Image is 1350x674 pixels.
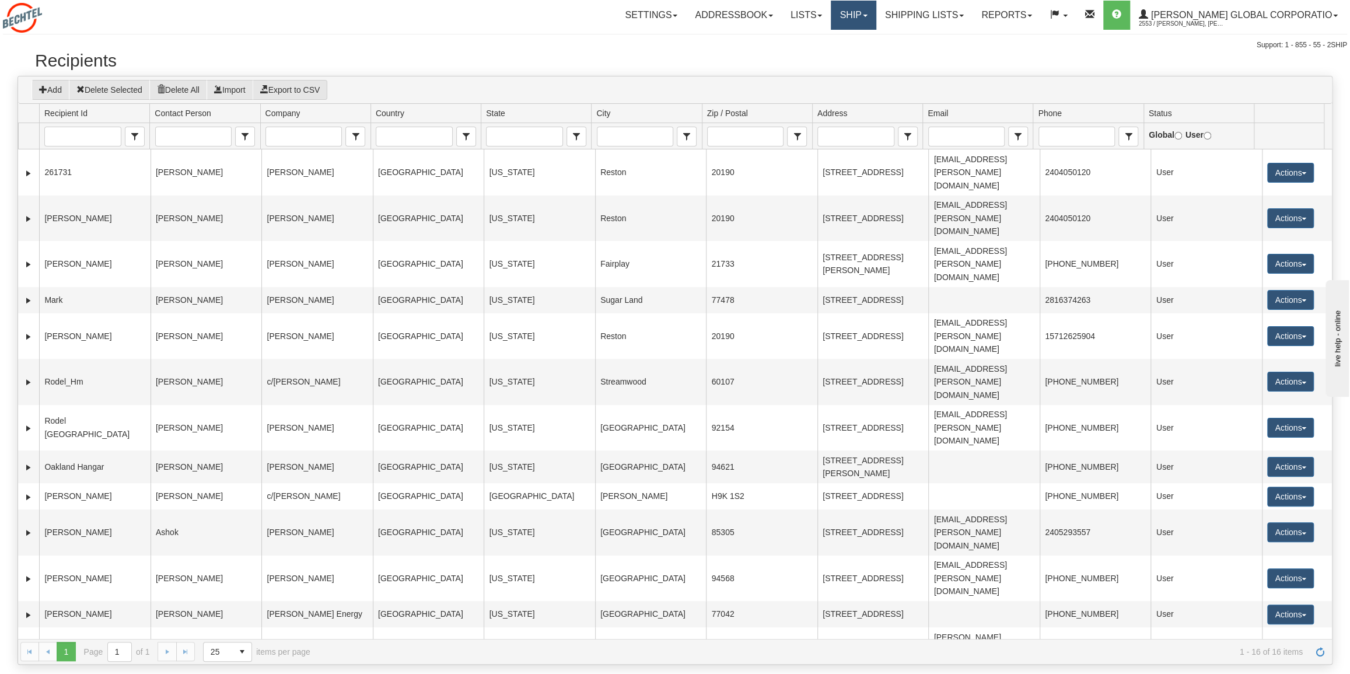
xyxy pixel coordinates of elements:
td: H9K 1S2 [706,483,817,509]
a: Expand [23,213,34,225]
td: 21733 [706,241,817,287]
td: [PHONE_NUMBER] [1040,359,1151,404]
td: [PERSON_NAME] [261,313,373,359]
input: Contact Person [156,127,231,146]
td: [PERSON_NAME] Energy [261,601,373,627]
span: select [1119,127,1138,146]
td: [US_STATE] [484,509,595,555]
span: 2553 / [PERSON_NAME], [PERSON_NAME] [1139,18,1226,30]
a: Expand [23,331,34,343]
span: Zip / Postal [707,107,748,119]
button: Actions [1267,254,1314,274]
span: Phone [1038,107,1061,119]
span: Country [376,107,404,119]
td: c/[PERSON_NAME] [261,483,373,509]
a: Addressbook [686,1,782,30]
span: State [566,127,586,146]
td: [EMAIL_ADDRESS][PERSON_NAME][DOMAIN_NAME] [928,241,1040,287]
span: Email [1008,127,1028,146]
td: [GEOGRAPHIC_DATA] [373,483,484,509]
a: Expand [23,167,34,179]
td: [GEOGRAPHIC_DATA] [595,405,707,451]
td: User [1150,601,1262,627]
td: [PERSON_NAME] [261,287,373,313]
td: [PERSON_NAME] [39,556,151,601]
iframe: chat widget [1323,277,1349,396]
td: [PERSON_NAME] [261,149,373,195]
td: [STREET_ADDRESS] [817,509,929,555]
td: [GEOGRAPHIC_DATA] [373,359,484,404]
td: [PERSON_NAME] [39,241,151,287]
span: Zip / Postal [787,127,807,146]
span: Page of 1 [84,642,150,662]
td: 77042 [706,601,817,627]
td: [STREET_ADDRESS] [817,601,929,627]
td: [PERSON_NAME] [39,601,151,627]
div: grid toolbar [18,76,1332,104]
td: Ashok [151,509,262,555]
span: select [677,127,696,146]
td: [US_STATE] [484,195,595,241]
span: items per page [203,642,310,662]
td: User [1150,241,1262,287]
a: Lists [782,1,831,30]
input: City [597,127,673,146]
td: User [1150,313,1262,359]
div: Support: 1 - 855 - 55 - 2SHIP [3,40,1347,50]
td: filter cell [591,123,701,149]
a: Expand [23,573,34,585]
span: 25 [211,646,226,658]
td: [US_STATE] [484,313,595,359]
td: [GEOGRAPHIC_DATA] [595,509,707,555]
td: [PERSON_NAME] [39,509,151,555]
td: [STREET_ADDRESS] [817,149,929,195]
span: Contact Person [155,107,211,119]
input: Phone [1039,127,1114,146]
td: [US_STATE] [484,556,595,601]
span: select [788,127,806,146]
button: Actions [1267,457,1314,477]
td: User [1150,287,1262,313]
td: [EMAIL_ADDRESS][PERSON_NAME][DOMAIN_NAME] [928,195,1040,241]
button: Actions [1267,326,1314,346]
td: Mark [39,287,151,313]
a: Expand [23,259,34,270]
td: User [1150,483,1262,509]
td: [PERSON_NAME] [39,313,151,359]
td: filter cell [702,123,812,149]
a: Settings [616,1,686,30]
td: [PERSON_NAME] [151,149,262,195]
button: Actions [1267,487,1314,507]
td: 94568 [706,556,817,601]
td: filter cell [1254,123,1324,149]
td: [GEOGRAPHIC_DATA] [595,601,707,627]
td: [EMAIL_ADDRESS][PERSON_NAME][DOMAIN_NAME] [928,405,1040,451]
td: 85305 [706,509,817,555]
td: [GEOGRAPHIC_DATA] [373,509,484,555]
td: filter cell [481,123,591,149]
span: Address [817,107,847,119]
td: Reston [595,149,707,195]
td: 261731 [39,149,151,195]
button: Actions [1267,522,1314,542]
span: Contact Person [235,127,255,146]
button: Export to CSV [253,80,328,100]
button: Actions [1267,418,1314,438]
td: User [1150,359,1262,404]
td: [PERSON_NAME] [261,451,373,483]
a: Expand [23,422,34,434]
a: Expand [23,376,34,388]
td: 20190 [706,195,817,241]
span: select [457,127,475,146]
td: [PHONE_NUMBER] [1040,241,1151,287]
a: Reports [973,1,1041,30]
td: filter cell [812,123,922,149]
td: User [1150,149,1262,195]
span: Country [456,127,476,146]
td: [PERSON_NAME] [151,451,262,483]
td: [STREET_ADDRESS] [817,195,929,241]
td: [GEOGRAPHIC_DATA] [373,149,484,195]
td: [GEOGRAPHIC_DATA] [373,405,484,451]
span: Phone [1118,127,1138,146]
td: c/[PERSON_NAME] [261,359,373,404]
